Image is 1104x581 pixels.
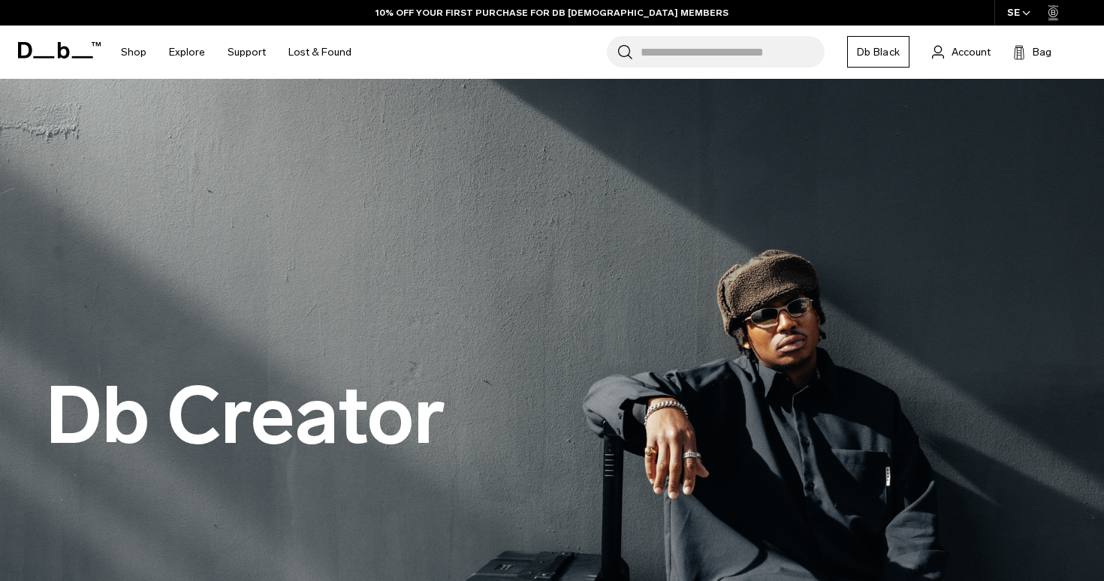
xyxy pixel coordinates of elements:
a: Lost & Found [288,26,351,79]
a: 10% OFF YOUR FIRST PURCHASE FOR DB [DEMOGRAPHIC_DATA] MEMBERS [376,6,728,20]
h1: Db Creator [45,373,445,460]
a: Shop [121,26,146,79]
span: Bag [1033,44,1051,60]
a: Explore [169,26,205,79]
a: Account [932,43,991,61]
a: Support [228,26,266,79]
button: Bag [1013,43,1051,61]
nav: Main Navigation [110,26,363,79]
span: Account [952,44,991,60]
a: Db Black [847,36,909,68]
